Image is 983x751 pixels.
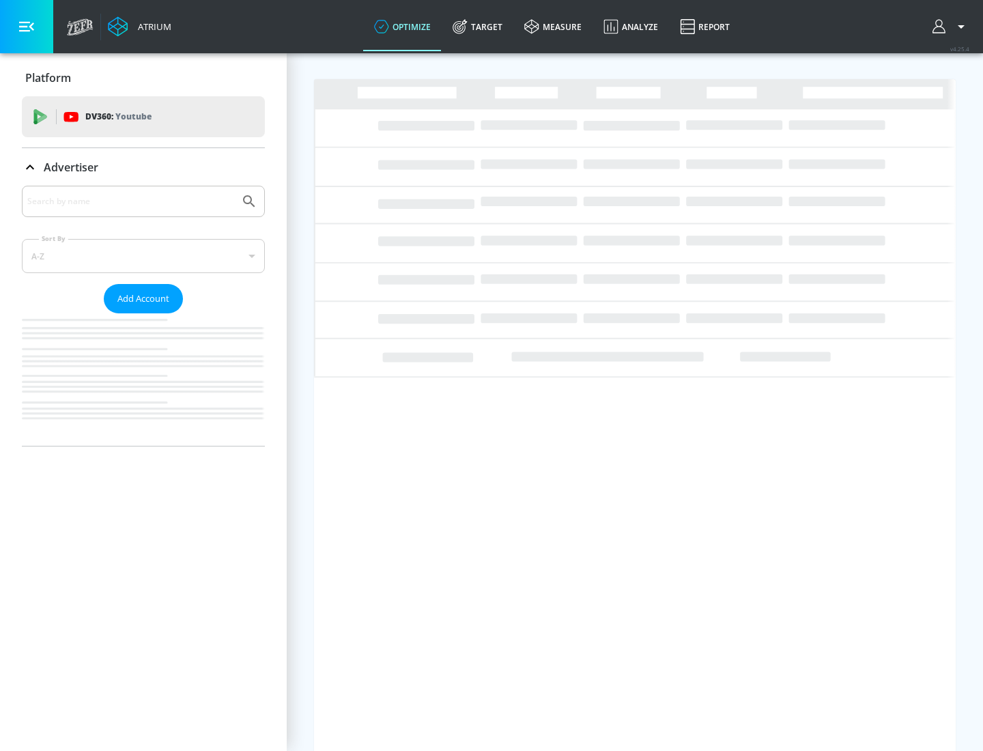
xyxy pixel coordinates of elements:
[44,160,98,175] p: Advertiser
[39,234,68,243] label: Sort By
[442,2,513,51] a: Target
[950,45,969,53] span: v 4.25.4
[669,2,741,51] a: Report
[593,2,669,51] a: Analyze
[25,70,71,85] p: Platform
[22,59,265,97] div: Platform
[104,284,183,313] button: Add Account
[22,186,265,446] div: Advertiser
[22,148,265,186] div: Advertiser
[22,239,265,273] div: A-Z
[513,2,593,51] a: measure
[22,313,265,446] nav: list of Advertiser
[85,109,152,124] p: DV360:
[27,193,234,210] input: Search by name
[108,16,171,37] a: Atrium
[117,291,169,307] span: Add Account
[132,20,171,33] div: Atrium
[115,109,152,124] p: Youtube
[22,96,265,137] div: DV360: Youtube
[363,2,442,51] a: optimize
